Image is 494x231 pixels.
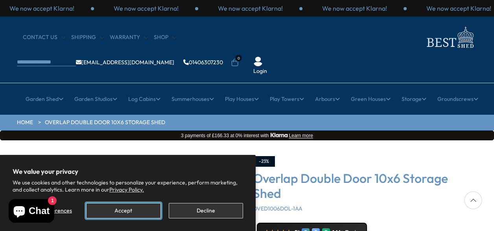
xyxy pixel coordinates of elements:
[171,89,214,109] a: Summerhouses
[225,89,259,109] a: Play Houses
[253,171,477,201] h3: Overlap Double Door 10x6 Storage Shed
[109,186,144,193] a: Privacy Policy.
[94,4,198,13] div: 1 / 3
[235,55,242,61] span: 0
[6,199,57,225] inbox-online-store-chat: Shopify online store chat
[23,34,65,41] a: CONTACT US
[13,168,243,175] h2: We value your privacy
[114,4,179,13] p: We now accept Klarna!
[218,4,283,13] p: We now accept Klarna!
[76,60,174,65] a: [EMAIL_ADDRESS][DOMAIN_NAME]
[9,4,74,13] p: We now accept Klarna!
[231,59,239,67] a: 0
[270,89,304,109] a: Play Towers
[302,4,407,13] div: 3 / 3
[351,89,391,109] a: Green Houses
[169,203,243,218] button: Decline
[17,119,33,127] a: HOME
[322,4,387,13] p: We now accept Klarna!
[198,4,302,13] div: 2 / 3
[86,203,160,218] button: Accept
[183,60,223,65] a: 01406307230
[13,179,243,193] p: We use cookies and other technologies to personalize your experience, perform marketing, and coll...
[71,34,104,41] a: Shipping
[253,156,275,167] div: -23%
[253,67,267,75] a: Login
[154,34,176,41] a: Shop
[426,4,491,13] p: We now accept Klarna!
[437,89,478,109] a: Groundscrews
[253,205,302,212] span: OVED1006DOL-1AA
[402,89,426,109] a: Storage
[26,89,63,109] a: Garden Shed
[45,119,165,127] a: Overlap Double Door 10x6 Storage Shed
[315,89,340,109] a: Arbours
[128,89,160,109] a: Log Cabins
[74,89,117,109] a: Garden Studios
[110,34,148,41] a: Warranty
[253,57,263,66] img: User Icon
[422,24,477,50] img: logo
